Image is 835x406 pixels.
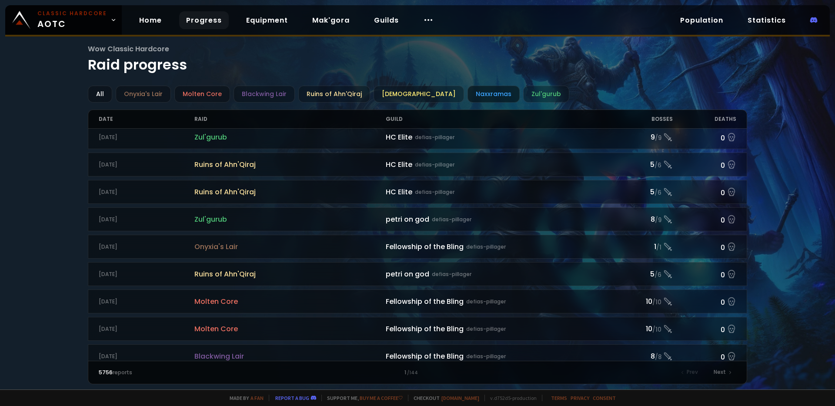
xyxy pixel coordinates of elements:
[250,395,264,401] a: a fan
[609,186,673,197] div: 5
[194,269,386,280] span: Ruins of Ahn'Qiraj
[523,86,569,103] div: Zul'gurub
[99,110,194,128] div: Date
[676,366,703,379] div: Prev
[88,207,748,231] a: [DATE]Zul'gurubpetri on goddefias-pillager8/90
[194,110,386,128] div: Raid
[386,241,609,252] div: Fellowship of the Bling
[88,262,748,286] a: [DATE]Ruins of Ahn'Qirajpetri on goddefias-pillager5/60
[194,241,386,252] span: Onyxia's Lair
[673,240,737,253] div: 0
[224,395,264,401] span: Made by
[708,366,736,379] div: Next
[234,86,295,103] div: Blackwing Lair
[386,323,609,334] div: Fellowship of the Bling
[194,214,386,225] span: Zul'gurub
[374,86,464,103] div: [DEMOGRAPHIC_DATA]
[194,351,386,362] span: Blackwing Lair
[194,159,386,170] span: Ruins of Ahn'Qiraj
[88,86,112,103] div: All
[408,395,479,401] span: Checkout
[99,270,194,278] div: [DATE]
[673,110,737,128] div: Deaths
[609,351,673,362] div: 8
[194,132,386,143] span: Zul'gurub
[194,296,386,307] span: Molten Core
[88,235,748,259] a: [DATE]Onyxia's LairFellowship of the Blingdefias-pillager1/10
[88,344,748,368] a: [DATE]Blackwing LairFellowship of the Blingdefias-pillager8/80
[609,269,673,280] div: 5
[239,11,295,29] a: Equipment
[466,243,506,251] small: defias-pillager
[386,214,609,225] div: petri on god
[652,326,661,334] small: / 10
[88,43,748,75] h1: Raid progress
[88,153,748,176] a: [DATE]Ruins of Ahn'QirajHC Elitedefias-pillager5/60
[99,325,194,333] div: [DATE]
[99,369,258,376] div: reports
[415,161,454,169] small: defias-pillager
[194,323,386,334] span: Molten Core
[432,270,471,278] small: defias-pillager
[652,298,661,307] small: / 10
[466,325,506,333] small: defias-pillager
[655,161,661,170] small: / 6
[741,11,793,29] a: Statistics
[415,133,454,141] small: defias-pillager
[609,132,673,143] div: 9
[99,298,194,306] div: [DATE]
[99,161,194,169] div: [DATE]
[386,186,609,197] div: HC Elite
[673,131,737,143] div: 0
[99,243,194,251] div: [DATE]
[673,11,730,29] a: Population
[609,214,673,225] div: 8
[275,395,309,401] a: Report a bug
[88,317,748,341] a: [DATE]Molten CoreFellowship of the Blingdefias-pillager10/100
[99,188,194,196] div: [DATE]
[655,134,661,143] small: / 9
[88,290,748,313] a: [DATE]Molten CoreFellowship of the Blingdefias-pillager10/100
[179,11,229,29] a: Progress
[609,296,673,307] div: 10
[386,159,609,170] div: HC Elite
[99,369,113,376] span: 5756
[88,180,748,204] a: [DATE]Ruins of Ahn'QirajHC Elitedefias-pillager5/60
[37,10,107,17] small: Classic Hardcore
[298,86,370,103] div: Ruins of Ahn'Qiraj
[360,395,403,401] a: Buy me a coffee
[99,216,194,223] div: [DATE]
[673,350,737,363] div: 0
[258,369,577,376] div: 1
[673,295,737,308] div: 0
[466,298,506,306] small: defias-pillager
[432,216,471,223] small: defias-pillager
[484,395,537,401] span: v. d752d5 - production
[88,125,748,149] a: [DATE]Zul'gurubHC Elitedefias-pillager9/90
[655,271,661,280] small: / 6
[99,353,194,360] div: [DATE]
[386,296,609,307] div: Fellowship of the Bling
[551,395,567,401] a: Terms
[673,186,737,198] div: 0
[88,43,748,54] span: Wow Classic Hardcore
[441,395,479,401] a: [DOMAIN_NAME]
[386,110,609,128] div: Guild
[609,241,673,252] div: 1
[386,351,609,362] div: Fellowship of the Bling
[656,243,661,252] small: / 1
[609,323,673,334] div: 10
[321,395,403,401] span: Support me,
[367,11,406,29] a: Guilds
[415,188,454,196] small: defias-pillager
[468,86,520,103] div: Naxxramas
[174,86,230,103] div: Molten Core
[466,353,506,360] small: defias-pillager
[655,216,661,225] small: / 9
[37,10,107,30] span: AOTC
[407,369,418,376] small: / 144
[194,186,386,197] span: Ruins of Ahn'Qiraj
[673,158,737,171] div: 0
[673,213,737,226] div: 0
[655,189,661,197] small: / 6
